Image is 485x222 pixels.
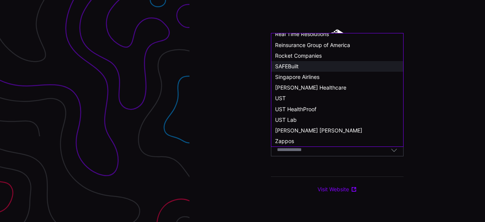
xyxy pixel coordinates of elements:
[275,95,286,101] span: UST
[275,42,350,48] span: Reinsurance Group of America
[275,31,329,37] span: Real Time Resolutions
[275,52,322,59] span: Rocket Companies
[275,84,346,91] span: [PERSON_NAME] Healthcare
[275,63,299,69] span: SAFEBuilt
[391,146,397,153] button: Toggle options menu
[275,74,319,80] span: Singapore Airlines
[275,138,294,144] span: Zappos
[318,186,357,193] a: Visit Website
[275,117,297,123] span: UST Lab
[275,106,316,112] span: UST HealthProof
[275,127,362,134] span: [PERSON_NAME] [PERSON_NAME]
